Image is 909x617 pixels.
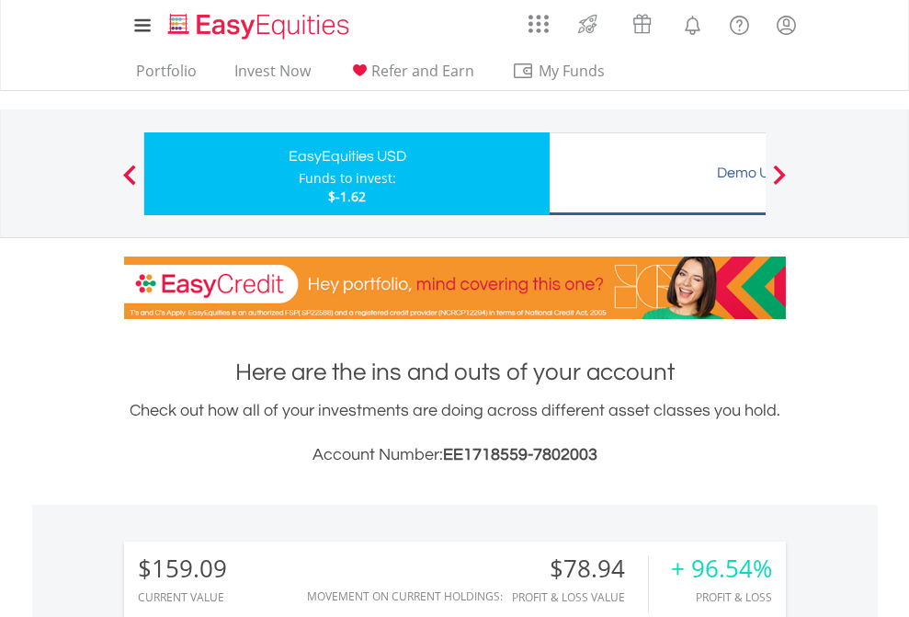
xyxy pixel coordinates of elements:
[615,5,669,39] a: Vouchers
[328,188,366,205] span: $-1.62
[517,5,561,34] a: AppsGrid
[512,59,632,83] span: My Funds
[155,143,539,169] div: EasyEquities USD
[761,174,798,192] button: Next
[111,174,148,192] button: Previous
[124,356,786,389] h1: Here are the ins and outs of your account
[341,62,482,90] a: Refer and Earn
[129,62,204,90] a: Portfolio
[573,9,603,39] img: thrive-v2.svg
[161,5,357,41] a: Home page
[512,555,648,582] div: $78.94
[307,590,503,602] div: Movement on Current Holdings:
[671,555,772,582] div: + 96.54%
[512,591,648,603] div: Profit & Loss Value
[371,61,474,81] span: Refer and Earn
[124,398,786,468] div: Check out how all of your investments are doing across different asset classes you hold.
[299,169,396,188] div: Funds to invest:
[443,446,597,463] span: EE1718559-7802003
[716,5,763,41] a: FAQ's and Support
[165,11,357,41] img: EasyEquities_Logo.png
[227,62,318,90] a: Invest Now
[669,5,716,41] a: Notifications
[763,5,810,45] a: My Profile
[528,14,549,34] img: grid-menu-icon.svg
[124,442,786,468] h3: Account Number:
[138,555,227,582] div: $159.09
[138,591,227,603] div: CURRENT VALUE
[124,257,786,319] img: EasyCredit Promotion Banner
[627,9,657,39] img: vouchers-v2.svg
[671,591,772,603] div: Profit & Loss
